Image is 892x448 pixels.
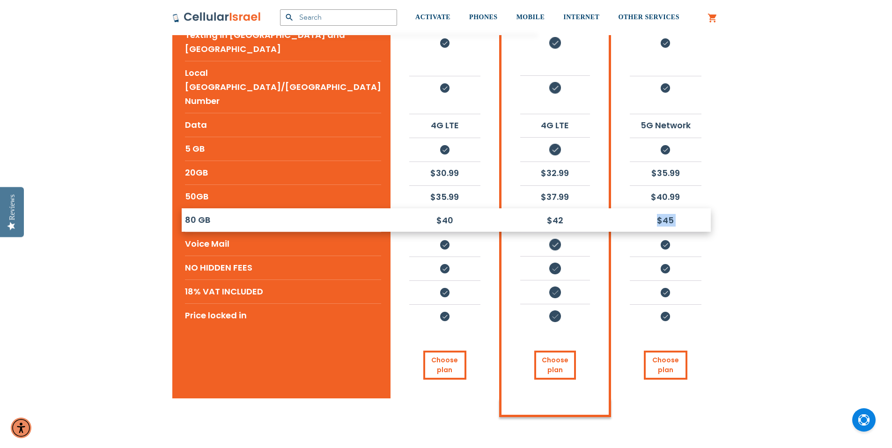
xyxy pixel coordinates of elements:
li: 5G Network [630,114,701,136]
span: OTHER SERVICES [618,14,679,21]
li: Data [185,113,381,137]
a: Choose plan [534,351,576,380]
span: INTERNET [563,14,599,21]
li: 18% VAT INCLUDED [185,279,381,303]
span: MOBILE [516,14,545,21]
li: $35.99 [409,185,480,208]
li: 20GB [185,161,381,184]
li: Voice Mail [185,232,381,256]
li: NO HIDDEN FEES [185,256,381,279]
div: Accessibility Menu [11,418,31,438]
li: $40 [409,209,480,231]
li: Price locked in [185,303,381,327]
li: Local [GEOGRAPHIC_DATA]/[GEOGRAPHIC_DATA] Number [185,61,381,113]
span: PHONES [469,14,498,21]
li: $30.99 [409,162,480,184]
li: $42 [520,209,590,231]
li: $40.99 [630,185,701,208]
li: $37.99 [520,185,590,208]
li: Texting in [GEOGRAPHIC_DATA] and [GEOGRAPHIC_DATA] [185,23,381,61]
li: $35.99 [630,162,701,184]
img: Cellular Israel Logo [172,12,261,23]
li: 4G LTE [409,114,480,136]
div: Reviews [8,194,16,220]
li: $32.99 [520,162,590,184]
li: 50GB [185,184,381,208]
a: Choose plan [644,351,687,380]
span: ACTIVATE [415,14,450,21]
input: Search [280,9,397,26]
li: 4G LTE [520,114,590,136]
li: 5 GB [185,137,381,161]
li: $45 [630,209,701,231]
a: Choose plan [423,351,466,380]
li: 80 GB [185,208,381,232]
